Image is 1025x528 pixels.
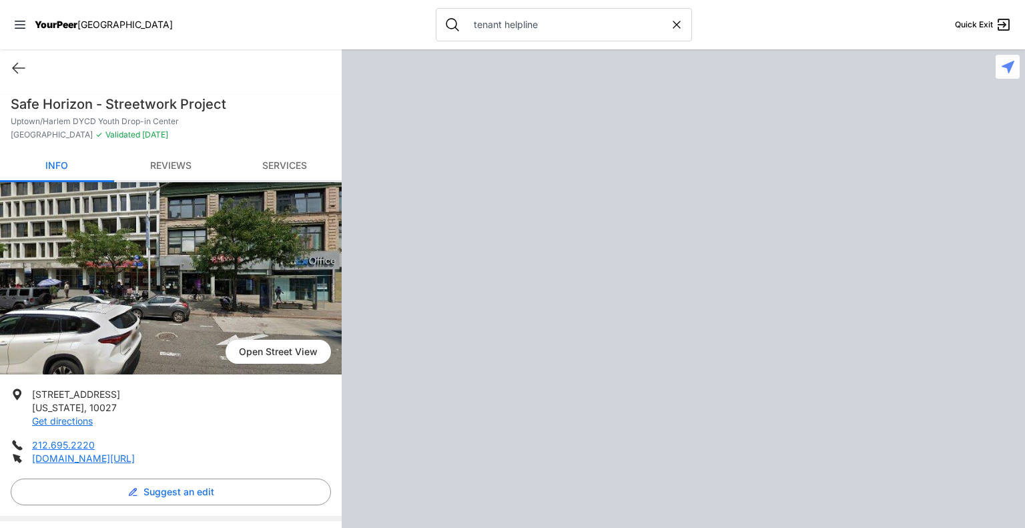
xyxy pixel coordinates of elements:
span: YourPeer [35,19,77,30]
span: [DATE] [140,129,168,140]
a: Reviews [114,151,228,182]
span: 10027 [89,402,117,413]
span: Suggest an edit [143,485,214,499]
a: 212.695.2220 [32,439,95,451]
button: Suggest an edit [11,479,331,505]
p: Uptown/Harlem DYCD Youth Drop-in Center [11,116,331,127]
span: Open Street View [226,340,331,364]
input: Search [466,18,670,31]
span: Quick Exit [955,19,993,30]
span: [US_STATE] [32,402,84,413]
a: Get directions [32,415,93,427]
a: [DOMAIN_NAME][URL] [32,453,135,464]
a: Services [228,151,342,182]
a: YourPeer[GEOGRAPHIC_DATA] [35,21,173,29]
span: Validated [105,129,140,140]
span: [STREET_ADDRESS] [32,388,120,400]
span: ✓ [95,129,103,140]
span: [GEOGRAPHIC_DATA] [11,129,93,140]
span: [GEOGRAPHIC_DATA] [77,19,173,30]
a: Quick Exit [955,17,1012,33]
h1: Safe Horizon - Streetwork Project [11,95,331,113]
span: , [84,402,87,413]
